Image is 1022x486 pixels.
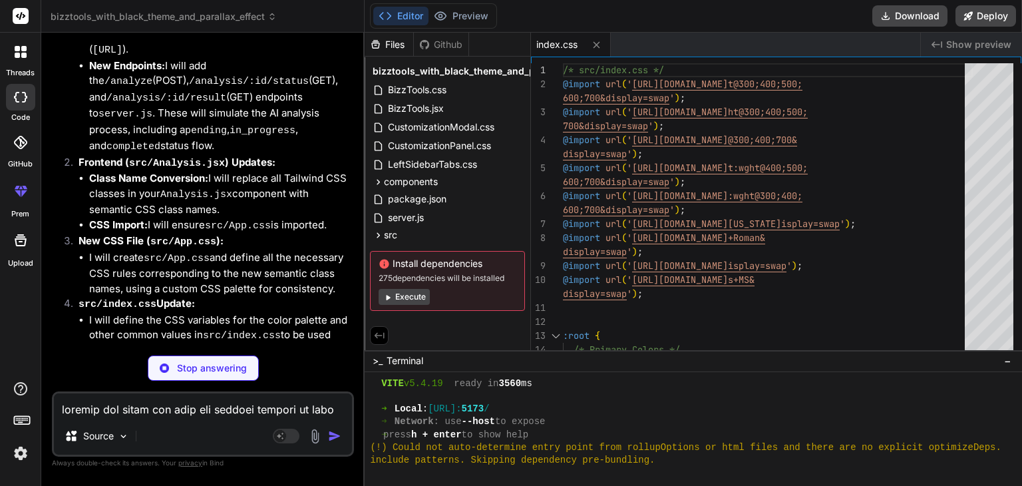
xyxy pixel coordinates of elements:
code: /analyze [104,76,152,87]
span: ( [621,134,627,146]
span: 5173 [462,403,484,415]
code: src/index.css [203,330,281,342]
span: ' [627,232,632,244]
span: / [484,403,489,415]
span: ' [648,120,653,132]
div: 1 [531,63,546,77]
p: Stop answering [177,362,247,375]
span: src [384,228,397,242]
span: [URL]: [428,403,461,415]
strong: Class Name Conversion: [89,172,208,184]
li: I will create and define all the necessary CSS rules corresponding to the new semantic class name... [89,250,351,297]
span: 275 dependencies will be installed [379,273,516,284]
span: ; [797,260,802,272]
span: ) [653,120,659,132]
span: ; [680,92,685,104]
span: LeftSidebarTabs.css [387,156,478,172]
span: 600;700&display=swap [563,176,669,188]
span: ; [637,288,643,300]
span: to expose [495,415,546,428]
strong: New CSS File ( ): [79,234,224,247]
span: @300;400;700& [728,134,797,146]
span: bizztools_with_black_theme_and_parallax_effect [51,10,277,23]
span: ' [786,260,792,272]
li: I will add the (POST), (GET), and (GET) endpoints to . These will simulate the AI analysis proces... [89,59,351,155]
img: Pick Models [118,431,129,442]
span: ' [669,204,675,216]
span: 3560 [499,377,522,390]
label: Upload [8,258,33,269]
code: completed [106,141,160,152]
span: ; [680,204,685,216]
div: 5 [531,161,546,175]
span: ht@300;400;500; [728,106,808,118]
span: Local [395,403,423,415]
div: 12 [531,315,546,329]
span: ready in [454,377,498,390]
span: press [383,429,411,441]
span: @import [563,162,600,174]
code: in_progress [230,125,295,136]
span: ; [637,246,643,258]
span: @import [563,232,600,244]
span: ) [845,218,850,230]
span: ' [627,246,632,258]
span: − [1004,354,1011,367]
span: : [423,403,428,415]
code: pending [185,125,227,136]
span: ( [621,232,627,244]
span: BizzTools.jsx [387,101,445,117]
code: [URL] [92,45,122,56]
span: /* Primary Colors */ [574,344,680,356]
code: src/App.css [150,236,216,248]
span: ) [792,260,797,272]
span: Install dependencies [379,257,516,270]
span: [URL][DOMAIN_NAME][US_STATE] [632,218,781,230]
strong: CSS Import: [89,218,148,231]
div: 7 [531,217,546,231]
span: url [605,274,621,286]
span: ' [627,274,632,286]
span: isplay=swap [781,218,840,230]
span: Terminal [387,354,423,367]
span: to show help [462,429,529,441]
span: ' [840,218,845,230]
span: ' [669,92,675,104]
img: settings [9,442,32,465]
span: display=swap [563,148,627,160]
li: I will define the CSS variables for the color palette and other common values in to be used by . [89,313,351,361]
span: 600;700&display=swap [563,92,669,104]
strong: New Endpoints: [89,59,165,72]
button: Preview [428,7,494,25]
code: Analysis.jsx [160,189,232,200]
label: prem [11,208,29,220]
span: ( [621,78,627,90]
div: 10 [531,273,546,287]
span: url [605,232,621,244]
span: ( [621,106,627,118]
div: 4 [531,133,546,147]
span: ) [675,92,680,104]
code: src/Analysis.jsx [129,158,225,169]
span: ) [675,204,680,216]
span: components [384,175,438,188]
span: ' [627,288,632,300]
span: BizzTools.css [387,82,448,98]
span: /* src/index.css */ [563,64,664,76]
label: code [11,112,30,123]
span: ; [680,176,685,188]
span: ' [627,260,632,272]
span: [URL][DOMAIN_NAME] [632,106,728,118]
span: ; [850,218,856,230]
div: 2 [531,77,546,91]
div: 11 [531,301,546,315]
button: Deploy [955,5,1016,27]
span: ➜ [381,429,383,441]
span: [URL][DOMAIN_NAME] [632,190,728,202]
span: v5.4.19 [404,377,443,390]
button: Download [872,5,947,27]
span: @import [563,260,600,272]
div: Click to collapse the range. [547,329,564,343]
span: @import [563,218,600,230]
span: 700&display=swap [563,120,648,132]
